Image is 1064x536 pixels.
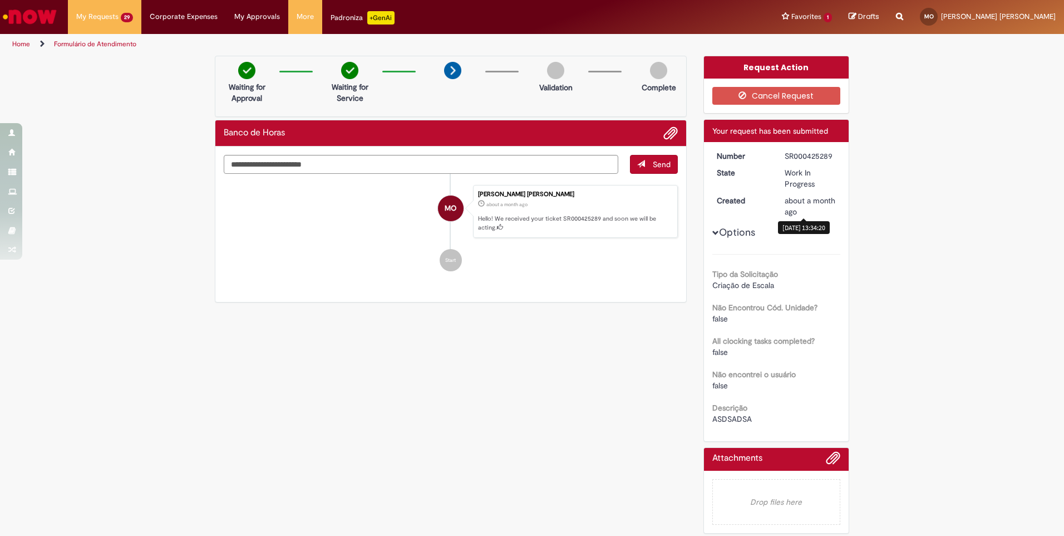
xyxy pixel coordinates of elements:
span: Send [653,159,671,169]
p: +GenAi [367,11,395,25]
ul: Ticket history [224,174,678,283]
span: My Approvals [234,11,280,22]
span: false [712,347,728,357]
p: Complete [642,82,676,93]
div: Work In Progress [785,167,836,189]
div: 18/07/2025 13:34:20 [785,195,836,217]
span: false [712,314,728,324]
span: MO [924,13,934,20]
dt: Number [708,150,777,162]
span: Your request has been submitted [712,126,828,136]
span: [PERSON_NAME] [PERSON_NAME] [941,12,1056,21]
span: 29 [121,13,133,22]
b: Tipo da Solicitação [712,269,778,279]
span: Favorites [791,11,821,22]
div: SR000425289 [785,150,836,162]
span: about a month ago [785,196,835,217]
button: Cancel Request [712,87,841,105]
img: ServiceNow [1,6,58,28]
img: img-circle-grey.png [547,62,564,79]
a: Home [12,40,30,48]
button: Add attachments [663,126,678,140]
li: Matheus Silvino Barros de Oliveira [224,185,678,238]
p: Validation [539,82,573,93]
img: check-circle-green.png [238,62,255,79]
p: Hello! We received your ticket SR000425289 and soon we will be acting. [478,215,672,232]
span: Criação de Escala [712,280,774,290]
span: 1 [824,13,832,22]
em: Drop files here [712,479,841,525]
h2: Banco de Horas Ticket history [224,128,285,138]
button: Send [630,155,678,174]
p: Waiting for Service [323,81,377,104]
span: Corporate Expenses [150,11,218,22]
div: Matheus Silvino Barros de Oliveira [438,196,464,221]
b: Não encontrei o usuário [712,369,796,379]
div: [DATE] 13:34:20 [778,221,830,234]
span: false [712,381,728,391]
span: ASDSADSA [712,414,752,424]
span: More [297,11,314,22]
img: arrow-next.png [444,62,461,79]
button: Add attachments [826,451,840,471]
div: [PERSON_NAME] [PERSON_NAME] [478,191,672,198]
dt: Created [708,195,777,206]
span: Drafts [858,11,879,22]
p: Waiting for Approval [220,81,274,104]
span: MO [445,195,456,222]
img: check-circle-green.png [341,62,358,79]
a: Drafts [849,12,879,22]
img: img-circle-grey.png [650,62,667,79]
span: about a month ago [486,201,528,208]
b: All clocking tasks completed? [712,336,815,346]
div: Request Action [704,56,849,79]
h2: Attachments [712,454,762,464]
span: My Requests [76,11,119,22]
a: Formulário de Atendimento [54,40,136,48]
div: Padroniza [331,11,395,25]
textarea: Type your message here... [224,155,618,174]
dt: State [708,167,777,178]
ul: Page breadcrumbs [8,34,701,55]
time: 18/07/2025 13:34:20 [486,201,528,208]
b: Descrição [712,403,747,413]
b: Não Encontrou Cód. Unidade? [712,303,817,313]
